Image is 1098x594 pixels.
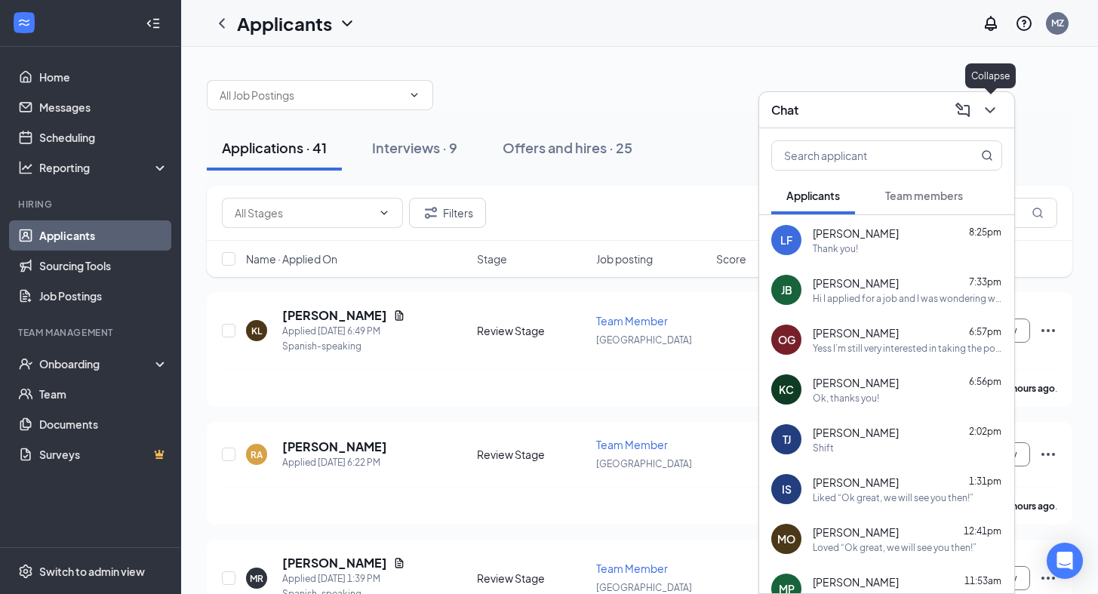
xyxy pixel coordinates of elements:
svg: Ellipses [1039,322,1057,340]
span: [PERSON_NAME] [813,525,899,540]
span: 2:02pm [969,426,1001,437]
a: Home [39,62,168,92]
span: Team Member [596,314,668,328]
h1: Applicants [237,11,332,36]
div: Review Stage [477,323,588,338]
b: 2 hours ago [1005,383,1055,394]
svg: WorkstreamLogo [17,15,32,30]
svg: ChevronDown [408,89,420,101]
div: Shift [813,442,834,454]
div: Switch to admin view [39,564,145,579]
input: Search applicant [772,141,951,170]
span: [PERSON_NAME] [813,425,899,440]
span: Applicants [786,189,840,202]
svg: ComposeMessage [954,101,972,119]
div: RA [251,448,263,461]
svg: ChevronDown [338,14,356,32]
svg: Filter [422,204,440,222]
a: Messages [39,92,168,122]
div: Onboarding [39,356,155,371]
span: Team Member [596,562,668,575]
h5: [PERSON_NAME] [282,439,387,455]
span: Name · Applied On [246,251,337,266]
div: MR [250,572,263,585]
div: Offers and hires · 25 [503,138,632,157]
div: LF [780,232,792,248]
span: 6:57pm [969,326,1001,337]
div: KL [251,325,262,337]
svg: Settings [18,564,33,579]
a: Team [39,379,168,409]
svg: MagnifyingGlass [1032,207,1044,219]
div: Thank you! [813,242,858,255]
div: Yess I’m still very interested in taking the position what are the next steps? [813,342,1002,355]
span: [PERSON_NAME] [813,325,899,340]
div: Ok, thanks you! [813,392,879,405]
button: Filter Filters [409,198,486,228]
span: [PERSON_NAME] [813,275,899,291]
input: All Stages [235,205,372,221]
button: ChevronDown [978,98,1002,122]
svg: ChevronLeft [213,14,231,32]
div: JB [781,282,792,297]
span: 11:53am [964,575,1001,586]
div: TJ [783,432,791,447]
div: MO [777,531,795,546]
h3: Chat [771,102,798,118]
h5: [PERSON_NAME] [282,307,387,324]
svg: Document [393,557,405,569]
div: Collapse [965,63,1016,88]
span: Job posting [596,251,653,266]
svg: Document [393,309,405,322]
div: OG [778,332,795,347]
a: Documents [39,409,168,439]
div: Interviews · 9 [372,138,457,157]
span: [GEOGRAPHIC_DATA] [596,582,692,593]
span: 8:25pm [969,226,1001,238]
span: [PERSON_NAME] [813,226,899,241]
span: 1:31pm [969,476,1001,487]
span: 6:56pm [969,376,1001,387]
b: 2 hours ago [1005,500,1055,512]
svg: Collapse [146,16,161,31]
div: MZ [1051,17,1064,29]
span: 7:33pm [969,276,1001,288]
div: Review Stage [477,447,588,462]
div: Applied [DATE] 6:22 PM [282,455,387,470]
a: SurveysCrown [39,439,168,469]
span: Team Member [596,438,668,451]
input: All Job Postings [220,87,402,103]
a: Sourcing Tools [39,251,168,281]
span: [GEOGRAPHIC_DATA] [596,334,692,346]
div: Loved “Ok great, we will see you then!” [813,541,977,554]
svg: UserCheck [18,356,33,371]
svg: MagnifyingGlass [981,149,993,162]
span: Score [716,251,746,266]
span: [GEOGRAPHIC_DATA] [596,458,692,469]
div: Reporting [39,160,169,175]
svg: ChevronDown [378,207,390,219]
a: Job Postings [39,281,168,311]
svg: Analysis [18,160,33,175]
svg: QuestionInfo [1015,14,1033,32]
a: Applicants [39,220,168,251]
svg: Ellipses [1039,569,1057,587]
div: Spanish-speaking [282,339,405,354]
h5: [PERSON_NAME] [282,555,387,571]
div: Applied [DATE] 1:39 PM [282,571,405,586]
div: Open Intercom Messenger [1047,543,1083,579]
div: Liked “Ok great, we will see you then!” [813,491,973,504]
div: Hiring [18,198,165,211]
a: Scheduling [39,122,168,152]
span: 12:41pm [964,525,1001,537]
div: Team Management [18,326,165,339]
div: Applications · 41 [222,138,327,157]
div: KC [779,382,794,397]
div: Applied [DATE] 6:49 PM [282,324,405,339]
span: [PERSON_NAME] [813,475,899,490]
div: IS [782,482,792,497]
button: ComposeMessage [951,98,975,122]
svg: Notifications [982,14,1000,32]
span: [PERSON_NAME] [813,574,899,589]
